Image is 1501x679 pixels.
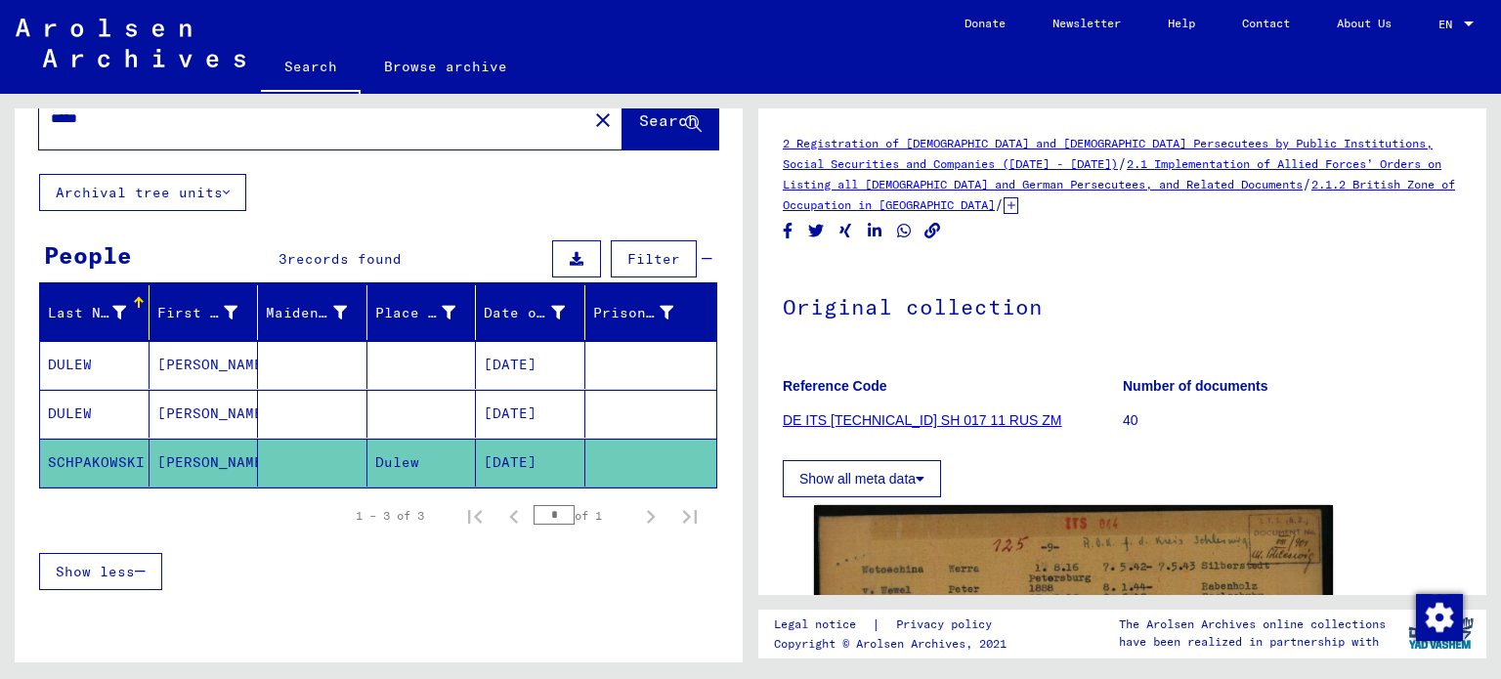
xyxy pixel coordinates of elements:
span: EN [1438,18,1460,31]
mat-header-cell: Place of Birth [367,285,477,340]
mat-cell: Dulew [367,439,477,487]
mat-header-cell: Prisoner # [585,285,717,340]
img: Change consent [1416,594,1463,641]
a: Privacy policy [880,615,1015,635]
mat-cell: [PERSON_NAME] [150,439,259,487]
button: Show less [39,553,162,590]
div: Date of Birth [484,297,589,328]
p: 40 [1123,410,1462,431]
a: Browse archive [361,43,531,90]
mat-cell: DULEW [40,390,150,438]
span: Show less [56,563,135,580]
mat-cell: [DATE] [476,341,585,389]
b: Number of documents [1123,378,1268,394]
div: Date of Birth [484,303,565,323]
mat-icon: close [591,108,615,132]
mat-header-cell: First Name [150,285,259,340]
div: Last Name [48,297,150,328]
span: 3 [279,250,287,268]
button: Search [622,89,718,149]
button: Filter [611,240,697,277]
button: Archival tree units [39,174,246,211]
b: Reference Code [783,378,887,394]
button: Share on Facebook [778,219,798,243]
div: People [44,237,132,273]
mat-cell: [DATE] [476,439,585,487]
mat-header-cell: Last Name [40,285,150,340]
button: Share on WhatsApp [894,219,915,243]
button: Share on Xing [836,219,856,243]
mat-cell: [PERSON_NAME] [150,341,259,389]
img: Arolsen_neg.svg [16,19,245,67]
div: Last Name [48,303,126,323]
mat-cell: SCHPAKOWSKI [40,439,150,487]
span: / [995,195,1004,213]
button: Share on LinkedIn [865,219,885,243]
div: Place of Birth [375,297,481,328]
a: DE ITS [TECHNICAL_ID] SH 017 11 RUS ZM [783,412,1062,428]
div: Maiden Name [266,297,371,328]
p: have been realized in partnership with [1119,633,1386,651]
div: Maiden Name [266,303,347,323]
button: Next page [631,496,670,535]
a: 2 Registration of [DEMOGRAPHIC_DATA] and [DEMOGRAPHIC_DATA] Persecutees by Public Institutions, S... [783,136,1433,171]
div: Prisoner # [593,303,674,323]
span: records found [287,250,402,268]
div: Prisoner # [593,297,699,328]
a: Legal notice [774,615,872,635]
mat-cell: [DATE] [476,390,585,438]
mat-cell: [PERSON_NAME] [150,390,259,438]
mat-cell: DULEW [40,341,150,389]
div: First Name [157,303,238,323]
span: Filter [627,250,680,268]
button: First page [455,496,494,535]
div: Place of Birth [375,303,456,323]
a: Search [261,43,361,94]
p: The Arolsen Archives online collections [1119,615,1386,633]
button: Show all meta data [783,460,941,497]
span: Search [639,110,698,130]
button: Copy link [922,219,943,243]
span: / [1303,175,1311,192]
div: | [774,615,1015,635]
h1: Original collection [783,262,1462,348]
button: Share on Twitter [806,219,827,243]
button: Previous page [494,496,534,535]
img: yv_logo.png [1404,609,1478,658]
span: / [1118,154,1127,172]
div: Change consent [1415,593,1462,640]
mat-header-cell: Date of Birth [476,285,585,340]
button: Last page [670,496,709,535]
div: of 1 [534,506,631,525]
p: Copyright © Arolsen Archives, 2021 [774,635,1015,653]
button: Clear [583,100,622,139]
div: First Name [157,297,263,328]
mat-header-cell: Maiden Name [258,285,367,340]
div: 1 – 3 of 3 [356,507,424,525]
